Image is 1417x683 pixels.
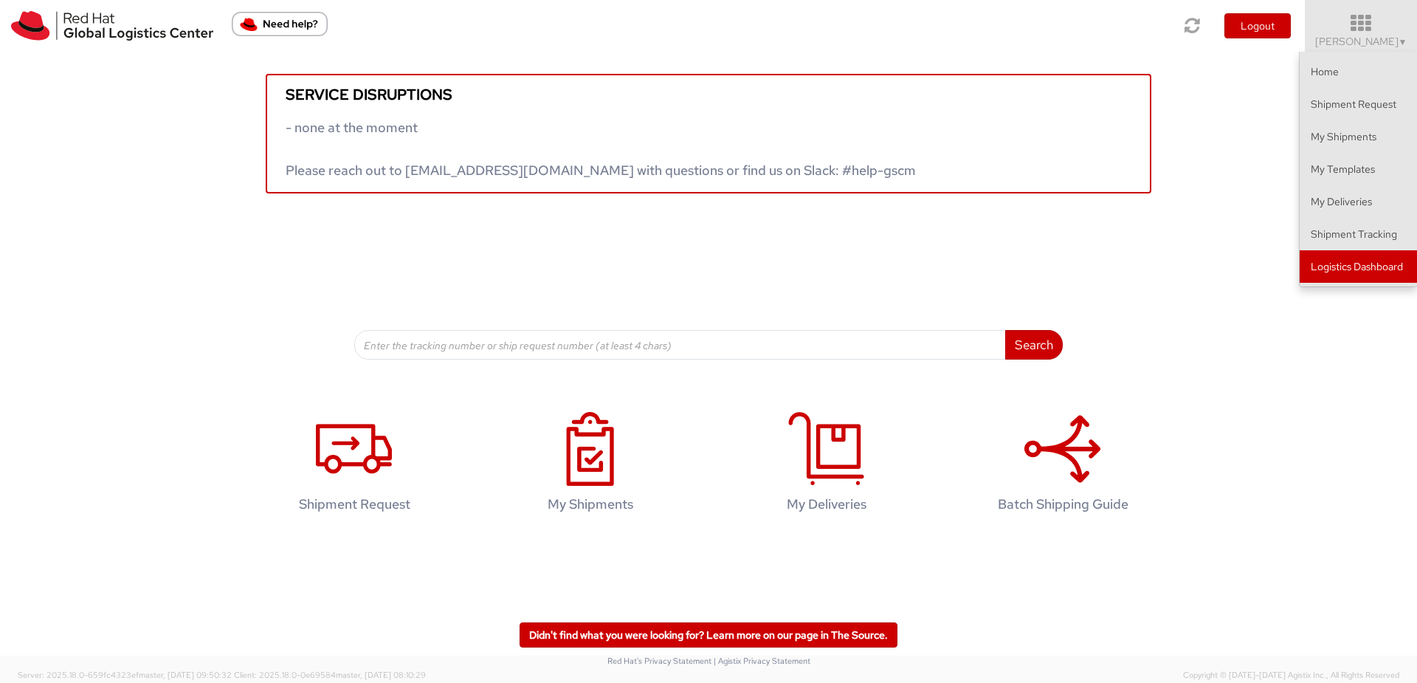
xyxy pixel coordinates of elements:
a: Shipment Request [244,397,465,535]
a: Logistics Dashboard [1300,250,1417,283]
h4: My Shipments [495,497,686,512]
span: Server: 2025.18.0-659fc4323ef [18,670,232,680]
span: [PERSON_NAME] [1315,35,1407,48]
a: My Deliveries [716,397,937,535]
span: - none at the moment Please reach out to [EMAIL_ADDRESS][DOMAIN_NAME] with questions or find us o... [286,119,916,179]
h4: My Deliveries [731,497,922,512]
span: Client: 2025.18.0-0e69584 [234,670,426,680]
a: My Deliveries [1300,185,1417,218]
input: Enter the tracking number or ship request number (at least 4 chars) [354,330,1006,360]
h4: Shipment Request [259,497,449,512]
a: Shipment Tracking [1300,218,1417,250]
a: My Templates [1300,153,1417,185]
button: Search [1005,330,1063,360]
a: Batch Shipping Guide [952,397,1173,535]
a: My Shipments [480,397,701,535]
a: My Shipments [1300,120,1417,153]
button: Logout [1224,13,1291,38]
a: | Agistix Privacy Statement [714,656,810,666]
a: Service disruptions - none at the moment Please reach out to [EMAIL_ADDRESS][DOMAIN_NAME] with qu... [266,74,1151,193]
a: Shipment Request [1300,88,1417,120]
span: ▼ [1399,36,1407,48]
img: rh-logistics-00dfa346123c4ec078e1.svg [11,11,213,41]
h5: Service disruptions [286,86,1131,103]
h4: Batch Shipping Guide [968,497,1158,512]
span: Copyright © [DATE]-[DATE] Agistix Inc., All Rights Reserved [1183,670,1399,682]
a: Didn't find what you were looking for? Learn more on our page in The Source. [520,622,897,648]
a: Home [1300,55,1417,88]
span: master, [DATE] 09:50:32 [139,670,232,680]
span: master, [DATE] 08:10:29 [336,670,426,680]
button: Need help? [232,12,328,36]
a: Red Hat's Privacy Statement [607,656,711,666]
